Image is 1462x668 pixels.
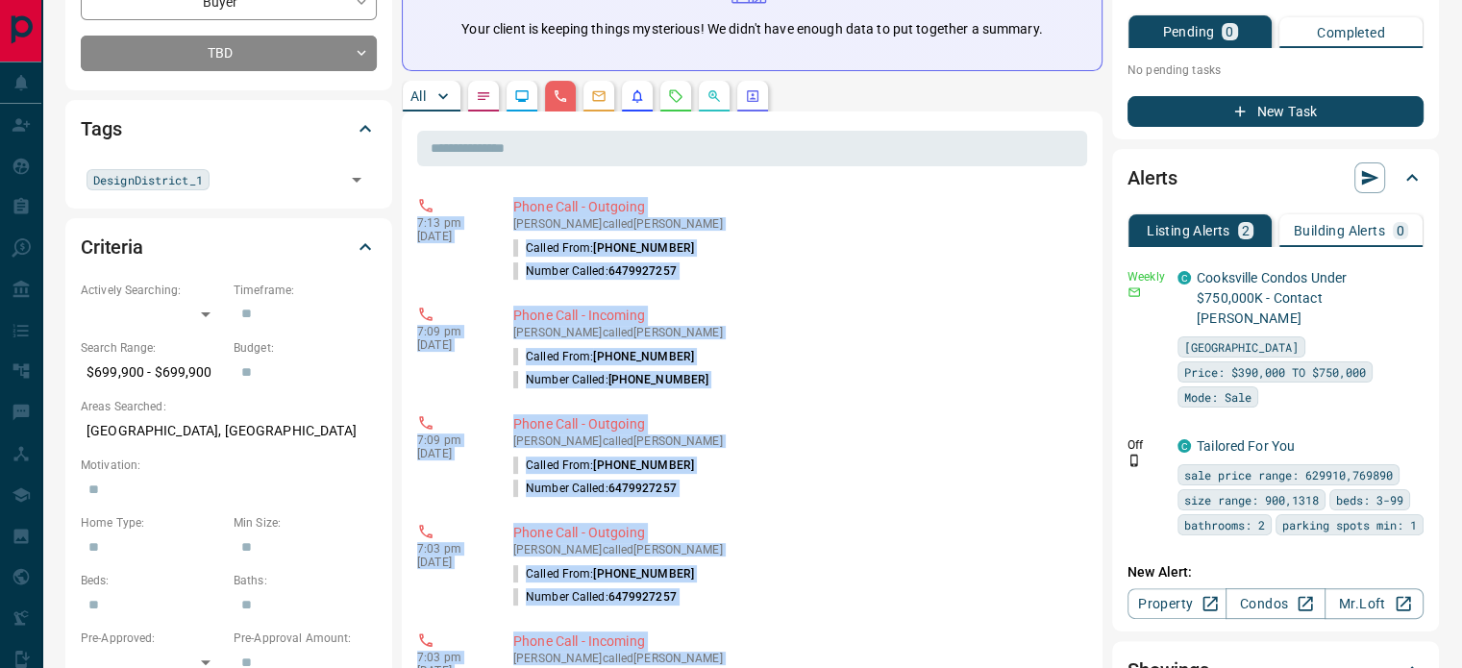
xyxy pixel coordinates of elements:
button: New Task [1127,96,1424,127]
p: Min Size: [234,514,377,532]
p: 7:09 pm [417,433,484,447]
p: [PERSON_NAME] called [PERSON_NAME] [513,652,1079,665]
p: 0 [1397,224,1404,237]
div: Alerts [1127,155,1424,201]
p: Called From: [513,565,694,582]
div: condos.ca [1177,271,1191,285]
a: Condos [1226,588,1325,619]
p: Areas Searched: [81,398,377,415]
p: Number Called: [513,262,677,280]
p: 0 [1226,25,1233,38]
p: Listing Alerts [1147,224,1230,237]
p: Beds: [81,572,224,589]
h2: Alerts [1127,162,1177,193]
p: $699,900 - $699,900 [81,357,224,388]
span: sale price range: 629910,769890 [1184,465,1393,484]
p: New Alert: [1127,562,1424,582]
p: 7:13 pm [417,216,484,230]
p: Phone Call - Incoming [513,631,1079,652]
h2: Criteria [81,232,143,262]
span: Price: $390,000 TO $750,000 [1184,362,1366,382]
p: Budget: [234,339,377,357]
span: DesignDistrict_1 [93,170,203,189]
p: 7:09 pm [417,325,484,338]
p: Pre-Approved: [81,630,224,647]
p: Called From: [513,239,694,257]
span: 6479927257 [608,264,677,278]
p: Actively Searching: [81,282,224,299]
span: 6479927257 [608,482,677,495]
svg: Agent Actions [745,88,760,104]
a: Property [1127,588,1227,619]
p: Home Type: [81,514,224,532]
svg: Lead Browsing Activity [514,88,530,104]
p: Phone Call - Outgoing [513,523,1079,543]
svg: Emails [591,88,607,104]
span: beds: 3-99 [1336,490,1403,509]
h2: Tags [81,113,121,144]
p: Phone Call - Outgoing [513,197,1079,217]
p: Phone Call - Incoming [513,306,1079,326]
svg: Calls [553,88,568,104]
p: [GEOGRAPHIC_DATA], [GEOGRAPHIC_DATA] [81,415,377,447]
span: [PHONE_NUMBER] [593,350,694,363]
span: [GEOGRAPHIC_DATA] [1184,337,1299,357]
p: 2 [1242,224,1250,237]
svg: Listing Alerts [630,88,645,104]
svg: Email [1127,285,1141,299]
svg: Requests [668,88,683,104]
p: Pre-Approval Amount: [234,630,377,647]
span: [PHONE_NUMBER] [608,373,709,386]
p: Building Alerts [1294,224,1385,237]
span: [PHONE_NUMBER] [593,241,694,255]
p: Off [1127,436,1166,454]
p: Pending [1162,25,1214,38]
div: condos.ca [1177,439,1191,453]
p: 7:03 pm [417,542,484,556]
div: Tags [81,106,377,152]
p: [PERSON_NAME] called [PERSON_NAME] [513,434,1079,448]
p: [DATE] [417,556,484,569]
span: size range: 900,1318 [1184,490,1319,509]
button: Open [343,166,370,193]
p: Search Range: [81,339,224,357]
p: [PERSON_NAME] called [PERSON_NAME] [513,326,1079,339]
span: parking spots min: 1 [1282,515,1417,534]
p: Completed [1317,26,1385,39]
div: TBD [81,36,377,71]
p: Motivation: [81,457,377,474]
p: No pending tasks [1127,56,1424,85]
span: bathrooms: 2 [1184,515,1265,534]
p: [PERSON_NAME] called [PERSON_NAME] [513,543,1079,557]
svg: Opportunities [706,88,722,104]
p: Baths: [234,572,377,589]
p: [PERSON_NAME] called [PERSON_NAME] [513,217,1079,231]
p: Weekly [1127,268,1166,285]
a: Cooksville Condos Under $750,000K - Contact [PERSON_NAME] [1197,270,1347,326]
svg: Notes [476,88,491,104]
p: Called From: [513,348,694,365]
p: [DATE] [417,338,484,352]
p: Called From: [513,457,694,474]
p: Timeframe: [234,282,377,299]
p: [DATE] [417,447,484,460]
p: [DATE] [417,230,484,243]
span: 6479927257 [608,590,677,604]
p: Your client is keeping things mysterious! We didn't have enough data to put together a summary. [461,19,1042,39]
a: Tailored For You [1197,438,1295,454]
span: [PHONE_NUMBER] [593,567,694,581]
p: All [410,89,426,103]
div: Criteria [81,224,377,270]
span: [PHONE_NUMBER] [593,458,694,472]
span: Mode: Sale [1184,387,1251,407]
p: Number Called: [513,480,677,497]
a: Mr.Loft [1325,588,1424,619]
p: Number Called: [513,588,677,606]
p: 7:03 pm [417,651,484,664]
svg: Push Notification Only [1127,454,1141,467]
p: Phone Call - Outgoing [513,414,1079,434]
p: Number Called: [513,371,708,388]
